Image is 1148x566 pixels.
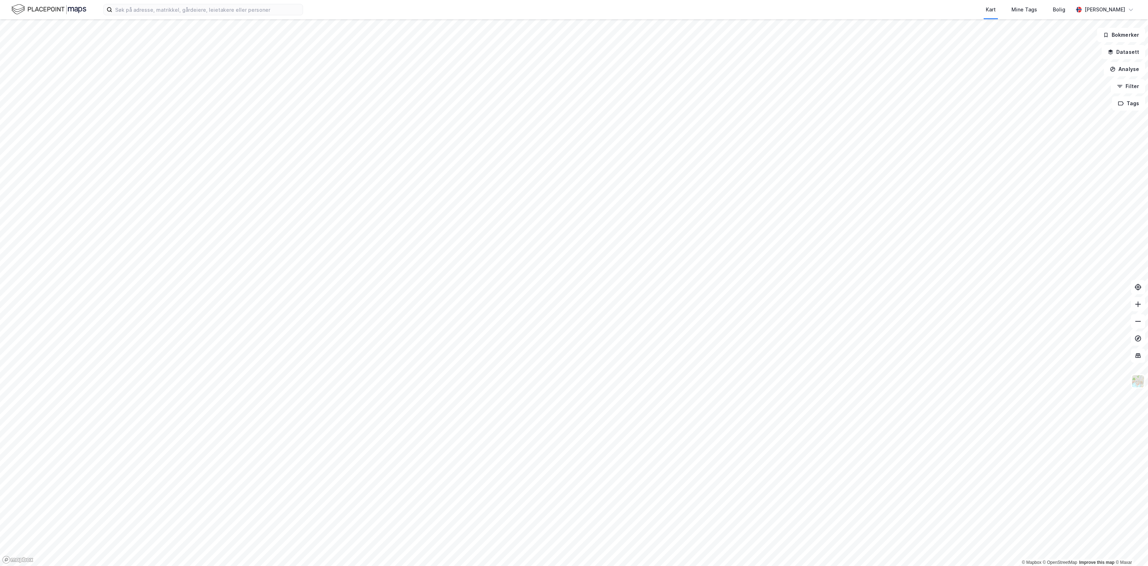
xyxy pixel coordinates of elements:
[1085,5,1125,14] div: [PERSON_NAME]
[1112,96,1145,111] button: Tags
[1111,79,1145,93] button: Filter
[1104,62,1145,76] button: Analyse
[1043,560,1077,565] a: OpenStreetMap
[11,3,86,16] img: logo.f888ab2527a4732fd821a326f86c7f29.svg
[1079,560,1114,565] a: Improve this map
[112,4,303,15] input: Søk på adresse, matrikkel, gårdeiere, leietakere eller personer
[986,5,996,14] div: Kart
[2,556,34,564] a: Mapbox homepage
[1102,45,1145,59] button: Datasett
[1097,28,1145,42] button: Bokmerker
[1022,560,1041,565] a: Mapbox
[1053,5,1065,14] div: Bolig
[1112,532,1148,566] iframe: Chat Widget
[1131,374,1145,388] img: Z
[1011,5,1037,14] div: Mine Tags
